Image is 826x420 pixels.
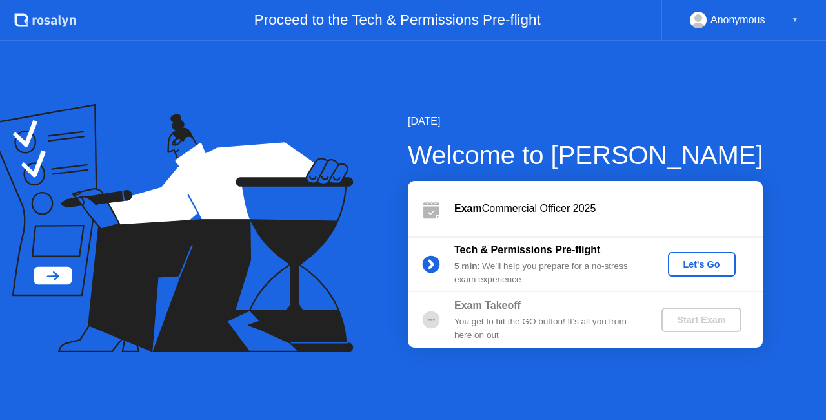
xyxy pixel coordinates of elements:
b: Tech & Permissions Pre-flight [454,244,600,255]
b: Exam Takeoff [454,300,521,311]
b: Exam [454,203,482,214]
div: : We’ll help you prepare for a no-stress exam experience [454,260,640,286]
b: 5 min [454,261,478,271]
div: You get to hit the GO button! It’s all you from here on out [454,315,640,342]
div: Welcome to [PERSON_NAME] [408,136,763,174]
button: Let's Go [668,252,736,277]
div: Anonymous [710,12,765,28]
div: Let's Go [673,259,730,269]
button: Start Exam [661,308,741,332]
div: ▼ [792,12,798,28]
div: Commercial Officer 2025 [454,201,763,216]
div: [DATE] [408,114,763,129]
div: Start Exam [667,315,736,325]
